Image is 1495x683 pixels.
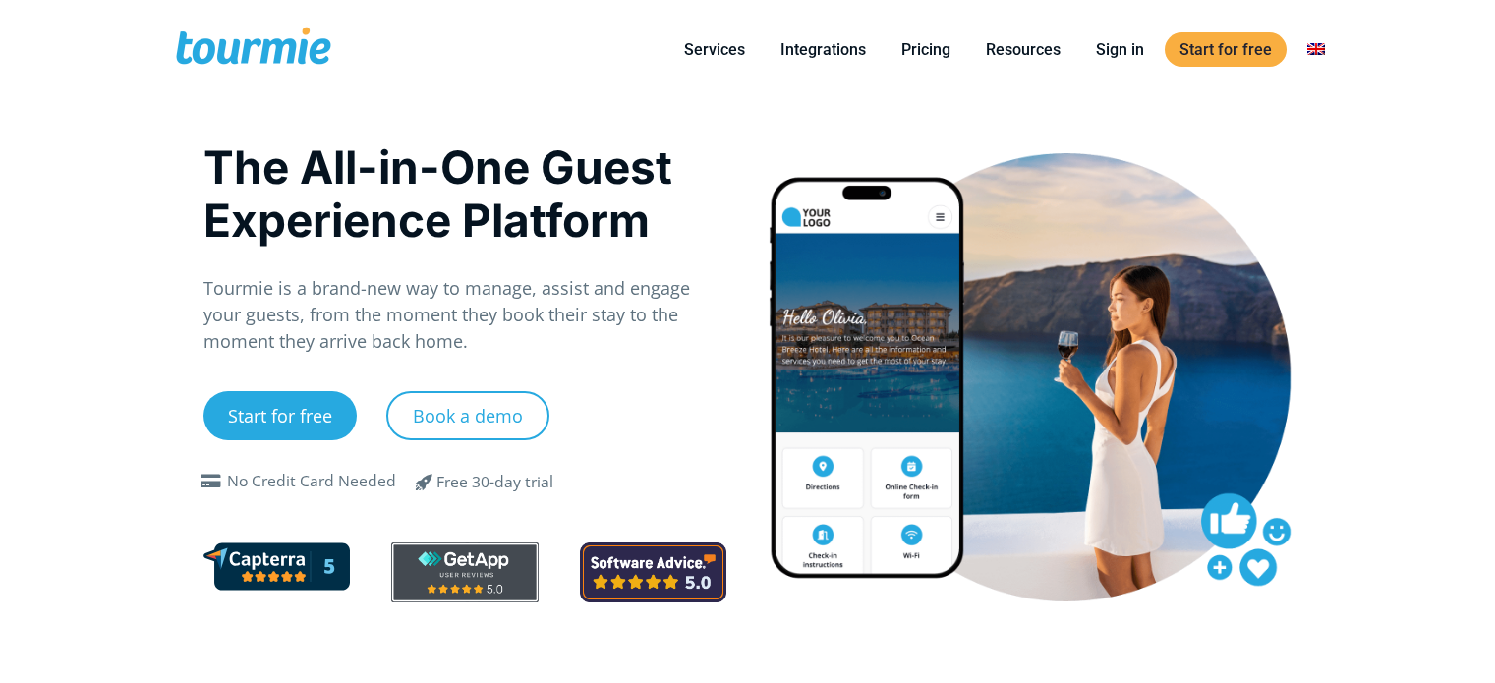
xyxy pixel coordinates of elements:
[386,391,549,440] a: Book a demo
[227,470,396,493] div: No Credit Card Needed
[669,37,760,62] a: Services
[196,474,227,489] span: 
[401,470,448,493] span: 
[203,391,357,440] a: Start for free
[1081,37,1159,62] a: Sign in
[971,37,1075,62] a: Resources
[203,141,727,247] h1: The All-in-One Guest Experience Platform
[203,275,727,355] p: Tourmie is a brand-new way to manage, assist and engage your guests, from the moment they book th...
[1165,32,1287,67] a: Start for free
[887,37,965,62] a: Pricing
[436,471,553,494] div: Free 30-day trial
[766,37,881,62] a: Integrations
[1293,37,1340,62] a: Switch to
